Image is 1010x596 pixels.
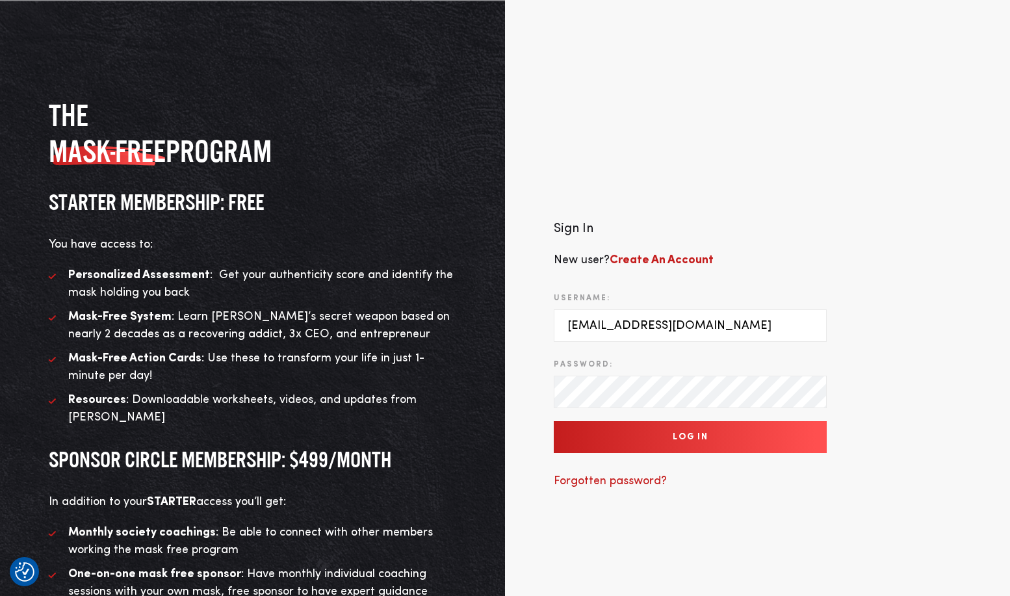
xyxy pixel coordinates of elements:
[15,562,34,582] button: Consent Preferences
[554,254,714,266] span: New user?
[554,222,593,235] span: Sign In
[68,394,417,423] span: : Downloadable worksheets, videos, and updates from [PERSON_NAME]
[49,493,456,511] p: In addition to your access you’ll get:
[49,133,166,169] span: MASK-FREE
[554,475,667,487] a: Forgotten password?
[49,188,456,216] h3: STARTER MEMBERSHIP: FREE
[49,524,456,559] li: : Be able to connect with other members working the mask free program
[68,394,126,406] strong: Resources
[68,352,201,364] strong: Mask-Free Action Cards
[68,568,241,580] strong: One-on-one mask free sponsor
[554,421,827,453] input: Log In
[68,526,216,538] strong: Monthly society coachings
[147,496,196,508] strong: STARTER
[68,311,172,322] strong: Mask-Free System
[49,236,456,253] p: You have access to:
[15,562,34,582] img: Revisit consent button
[554,359,613,370] label: Password:
[610,254,714,266] a: Create An Account
[49,446,456,474] h3: SPONSOR CIRCLE MEMBERSHIP: $499/MONTH
[68,352,424,382] span: : Use these to transform your life in just 1-minute per day!
[68,311,450,340] span: : Learn [PERSON_NAME]’s secret weapon based on nearly 2 decades as a recovering addict, 3x CEO, a...
[554,292,610,304] label: Username:
[68,269,453,298] span: : Get your authenticity score and identify the mask holding you back
[49,97,456,169] h2: The program
[68,269,210,281] strong: Personalized Assessment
